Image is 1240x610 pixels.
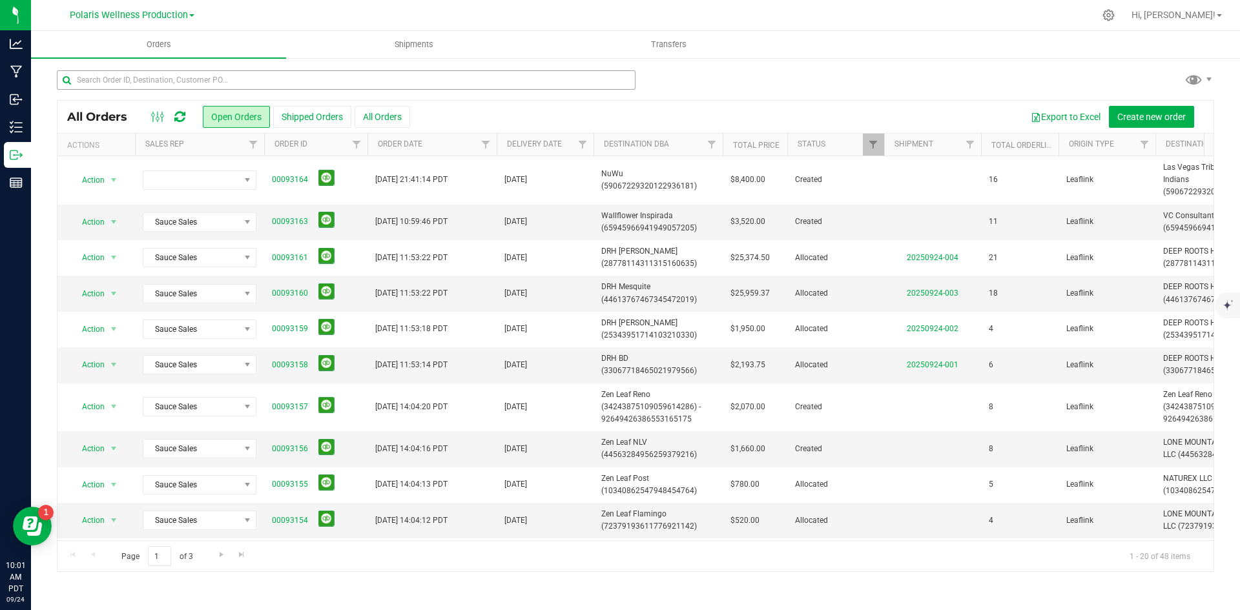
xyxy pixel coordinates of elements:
[1117,112,1186,122] span: Create new order
[272,401,308,413] a: 00093157
[504,174,527,186] span: [DATE]
[1109,106,1194,128] button: Create new order
[1066,478,1148,491] span: Leaflink
[795,359,876,371] span: Allocated
[143,249,240,267] span: Sauce Sales
[989,359,993,371] span: 6
[272,478,308,491] a: 00093155
[272,514,308,527] a: 00093154
[143,398,240,416] span: Sauce Sales
[991,141,1061,150] a: Total Orderlines
[377,39,451,50] span: Shipments
[601,436,715,461] span: Zen Leaf NLV (44563284956259379216)
[10,176,23,189] inline-svg: Reports
[272,443,308,455] a: 00093156
[143,213,240,231] span: Sauce Sales
[375,443,448,455] span: [DATE] 14:04:16 PDT
[272,323,308,335] a: 00093159
[730,359,765,371] span: $2,193.75
[243,134,264,156] a: Filter
[272,216,308,228] a: 00093163
[1119,546,1201,565] span: 1 - 20 of 48 items
[143,285,240,303] span: Sauce Sales
[989,401,993,413] span: 8
[1069,139,1114,148] a: Origin Type
[106,440,122,458] span: select
[143,511,240,529] span: Sauce Sales
[541,31,796,58] a: Transfers
[375,359,448,371] span: [DATE] 11:53:14 PDT
[70,171,105,189] span: Action
[1066,216,1148,228] span: Leaflink
[70,213,105,231] span: Action
[272,252,308,264] a: 00093161
[148,546,171,566] input: 1
[31,31,286,58] a: Orders
[907,360,958,369] a: 20250924-001
[57,70,635,90] input: Search Order ID, Destination, Customer PO...
[274,139,307,148] a: Order ID
[601,473,715,497] span: Zen Leaf Post (10340862547948454764)
[701,134,723,156] a: Filter
[795,401,876,413] span: Created
[601,168,715,192] span: NuWu (59067229320122936181)
[730,174,765,186] span: $8,400.00
[10,65,23,78] inline-svg: Manufacturing
[145,139,184,148] a: Sales Rep
[6,595,25,604] p: 09/24
[129,39,189,50] span: Orders
[730,514,759,527] span: $520.00
[795,323,876,335] span: Allocated
[143,440,240,458] span: Sauce Sales
[989,478,993,491] span: 5
[1066,287,1148,300] span: Leaflink
[106,320,122,338] span: select
[907,289,958,298] a: 20250924-003
[504,323,527,335] span: [DATE]
[989,514,993,527] span: 4
[375,216,448,228] span: [DATE] 10:59:46 PDT
[601,245,715,270] span: DRH [PERSON_NAME] (28778114311315160635)
[375,174,448,186] span: [DATE] 21:41:14 PDT
[375,252,448,264] span: [DATE] 11:53:22 PDT
[375,514,448,527] span: [DATE] 14:04:12 PDT
[286,31,541,58] a: Shipments
[504,252,527,264] span: [DATE]
[272,174,308,186] a: 00093164
[1066,252,1148,264] span: Leaflink
[1100,9,1117,21] div: Manage settings
[10,93,23,106] inline-svg: Inbound
[212,546,231,564] a: Go to the next page
[203,106,270,128] button: Open Orders
[106,171,122,189] span: select
[730,287,770,300] span: $25,959.37
[106,356,122,374] span: select
[504,216,527,228] span: [DATE]
[346,134,367,156] a: Filter
[989,174,998,186] span: 16
[604,139,669,148] a: Destination DBA
[106,213,122,231] span: select
[730,443,765,455] span: $1,660.00
[572,134,594,156] a: Filter
[730,216,765,228] span: $3,520.00
[989,443,993,455] span: 8
[70,440,105,458] span: Action
[601,210,715,234] span: Wallflower Inspirada (65945966941949057205)
[730,478,759,491] span: $780.00
[70,249,105,267] span: Action
[1134,134,1155,156] a: Filter
[730,323,765,335] span: $1,950.00
[795,287,876,300] span: Allocated
[106,511,122,529] span: select
[70,511,105,529] span: Action
[907,253,958,262] a: 20250924-004
[1066,401,1148,413] span: Leaflink
[273,106,351,128] button: Shipped Orders
[378,139,422,148] a: Order Date
[67,141,130,150] div: Actions
[960,134,981,156] a: Filter
[894,139,933,148] a: Shipment
[1066,359,1148,371] span: Leaflink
